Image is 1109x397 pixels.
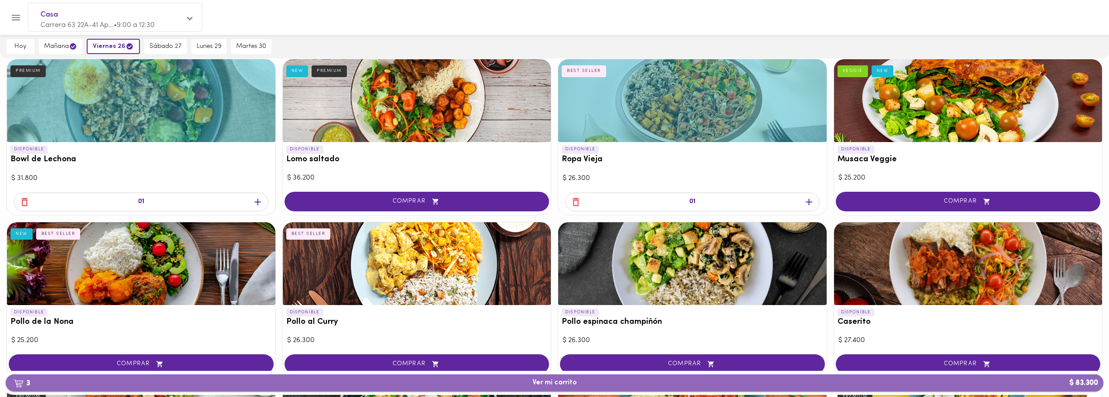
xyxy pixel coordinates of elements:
p: DISPONIBLE [562,146,599,153]
div: NEW [286,65,309,77]
p: DISPONIBLE [838,309,875,316]
div: NEW [872,65,894,77]
h3: Pollo de la Nona [10,318,272,327]
button: COMPRAR [836,354,1101,374]
span: Ver mi carrito [532,379,577,387]
b: 3 [8,377,35,389]
div: $ 26.300 [563,173,822,183]
button: martes 30 [231,39,271,54]
span: COMPRAR [295,360,539,368]
button: COMPRAR [285,192,549,211]
button: mañana [39,39,82,54]
span: COMPRAR [20,360,263,368]
h3: Bowl de Lechona [10,155,272,164]
button: 3Ver mi carrito$ 83.300 [6,374,1103,391]
div: $ 26.300 [563,336,822,346]
p: DISPONIBLE [10,146,47,153]
span: COMPRAR [847,198,1090,205]
div: VEGGIE [838,65,868,77]
div: PREMIUM [10,65,46,77]
span: martes 30 [236,43,266,51]
p: DISPONIBLE [286,309,323,316]
p: DISPONIBLE [286,146,323,153]
h3: Lomo saltado [286,155,548,164]
div: Bowl de Lechona [7,59,275,142]
p: DISPONIBLE [838,146,875,153]
p: DISPONIBLE [10,309,47,316]
div: $ 26.300 [287,336,547,346]
img: cart.png [14,379,24,388]
span: COMPRAR [295,198,539,205]
p: 01 [689,197,695,207]
span: COMPRAR [571,360,814,368]
div: BEST SELLER [286,228,331,240]
div: $ 31.800 [11,173,271,183]
button: sábado 27 [144,39,187,54]
button: COMPRAR [285,354,549,374]
span: sábado 27 [149,43,182,51]
button: hoy [7,39,34,54]
span: Carrera 63 22A-41 Ap... • 9:00 a 12:30 [41,22,155,29]
button: viernes 26 [87,39,140,54]
span: lunes 29 [197,43,221,51]
button: COMPRAR [9,354,274,374]
div: Ropa Vieja [558,59,827,142]
span: hoy [12,43,29,51]
div: Musaca Veggie [834,59,1102,142]
h3: Musaca Veggie [838,155,1099,164]
span: Casa [41,9,181,20]
p: DISPONIBLE [562,309,599,316]
div: BEST SELLER [562,65,606,77]
div: $ 36.200 [287,173,547,183]
button: COMPRAR [560,354,825,374]
div: Pollo espinaca champiñón [558,222,827,305]
button: lunes 29 [191,39,227,54]
div: Caserito [834,222,1102,305]
div: PREMIUM [312,65,347,77]
div: $ 27.400 [838,336,1098,346]
h3: Ropa Vieja [562,155,823,164]
h3: Pollo espinaca champiñón [562,318,823,327]
div: NEW [10,228,33,240]
button: COMPRAR [836,192,1101,211]
span: COMPRAR [847,360,1090,368]
button: Menu [5,7,27,28]
div: Lomo saltado [283,59,551,142]
div: Pollo al Curry [283,222,551,305]
div: BEST SELLER [36,228,81,240]
p: 01 [138,197,144,207]
div: Pollo de la Nona [7,222,275,305]
div: $ 25.200 [838,173,1098,183]
h3: Pollo al Curry [286,318,548,327]
span: viernes 26 [93,42,134,51]
div: $ 25.200 [11,336,271,346]
iframe: Messagebird Livechat Widget [1058,346,1100,388]
span: mañana [44,42,77,51]
h3: Caserito [838,318,1099,327]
